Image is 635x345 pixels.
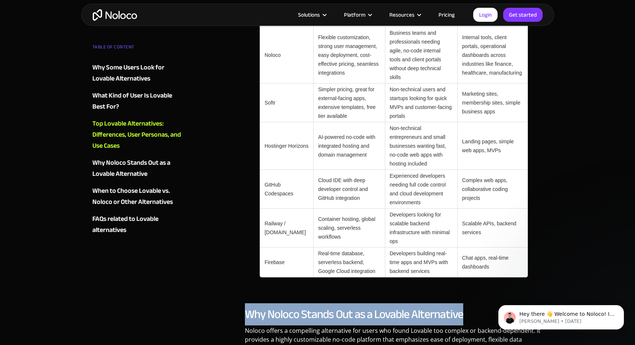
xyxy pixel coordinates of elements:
a: Why Noloco Stands Out as a Lovable Alternative [92,157,182,180]
h2: Why Noloco Stands Out as a Lovable Alternative [245,307,543,322]
div: Resources [380,10,429,20]
td: Softr [260,83,313,122]
td: Experienced developers needing full code control and cloud development environments [385,170,457,209]
td: GitHub Codespaces [260,170,313,209]
td: Real-time database, serverless backend, Google Cloud integration [313,247,385,277]
td: Railway / [DOMAIN_NAME] [260,209,313,247]
a: Get started [503,8,543,22]
a: When to Choose Lovable vs. Noloco or Other Alternatives [92,185,182,208]
td: Developers building real-time apps and MVPs with backend services [385,247,457,277]
a: Pricing [429,10,464,20]
a: Why Some Users Look for Lovable Alternatives [92,62,182,84]
td: Marketing sites, membership sites, simple business apps [457,83,528,122]
td: Simpler pricing, great for external-facing apps, extensive templates, free tier available [313,83,385,122]
td: Container hosting, global scaling, serverless workflows [313,209,385,247]
td: Firebase [260,247,313,277]
div: Platform [344,10,365,20]
td: Non-technical entrepreneurs and small businesses wanting fast, no-code web apps with hosting incl... [385,122,457,170]
a: What Kind of User Is Lovable Best For? [92,90,182,112]
td: Scalable APIs, backend services [457,209,528,247]
div: Solutions [298,10,320,20]
td: Flexible customization, strong user management, easy deployment, cost-effective pricing, seamless... [313,27,385,83]
div: Platform [335,10,380,20]
a: Top Lovable Alternatives: Differences, User Personas, and Use Cases‍ [92,118,182,151]
td: Noloco [260,27,313,83]
td: Cloud IDE with deep developer control and GitHub integration [313,170,385,209]
td: Internal tools, client portals, operational dashboards across industries like finance, healthcare... [457,27,528,83]
td: Non-technical users and startups looking for quick MVPs and customer-facing portals [385,83,457,122]
td: Chat apps, real-time dashboards [457,247,528,277]
div: Solutions [289,10,335,20]
a: home [93,9,137,21]
iframe: Intercom notifications message [487,290,635,341]
td: Hostinger Horizons [260,122,313,170]
a: Login [473,8,498,22]
td: Landing pages, simple web apps, MVPs [457,122,528,170]
td: Developers looking for scalable backend infrastructure with minimal ops [385,209,457,247]
td: Complex web apps, collaborative coding projects [457,170,528,209]
td: Business teams and professionals needing agile, no-code internal tools and client portals without... [385,27,457,83]
td: AI-powered no-code with integrated hosting and domain management [313,122,385,170]
a: FAQs related to Lovable alternatives [92,214,182,236]
div: Resources [389,10,414,20]
div: TABLE OF CONTENT [92,41,182,56]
